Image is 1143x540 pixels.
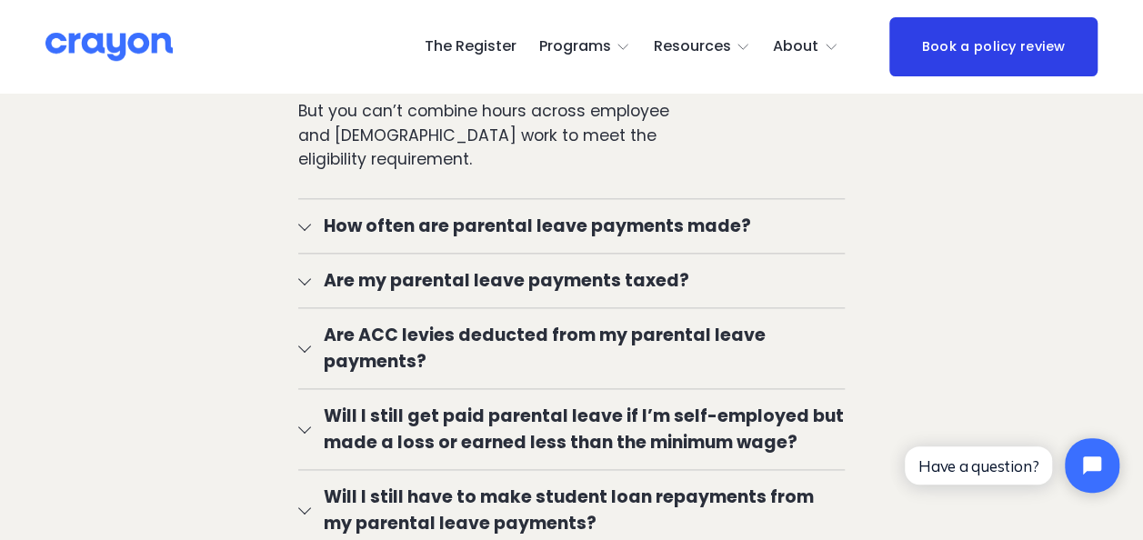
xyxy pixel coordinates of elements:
span: About [773,34,818,60]
span: Will I still have to make student loan repayments from my parental leave payments? [311,484,845,536]
span: How often are parental leave payments made? [311,213,845,239]
button: How often are parental leave payments made? [298,199,845,253]
span: Resources [653,34,730,60]
span: Programs [539,34,611,60]
span: Are my parental leave payments taxed? [311,267,845,294]
a: folder dropdown [773,33,838,62]
button: Will I still get paid parental leave if I’m self-employed but made a loss or earned less than the... [298,389,845,469]
a: folder dropdown [653,33,750,62]
a: folder dropdown [539,33,631,62]
a: The Register [425,33,516,62]
p: But you can’t combine hours across employee and [DEMOGRAPHIC_DATA] work to meet the eligibility r... [298,99,681,171]
img: Crayon [45,31,173,63]
a: Book a policy review [889,17,1097,77]
iframe: Tidio Chat [889,423,1135,508]
span: Are ACC levies deducted from my parental leave payments? [311,322,845,375]
span: Will I still get paid parental leave if I’m self-employed but made a loss or earned less than the... [311,403,845,455]
button: Are ACC levies deducted from my parental leave payments? [298,308,845,388]
button: Are my parental leave payments taxed? [298,254,845,307]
